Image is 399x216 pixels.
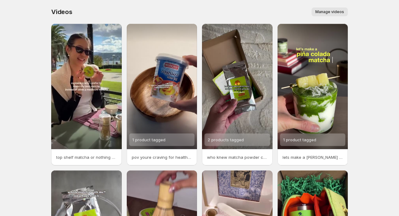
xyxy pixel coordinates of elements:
[51,8,72,16] span: Videos
[315,9,344,14] span: Manage videos
[132,154,192,160] p: pov youre craving for healthy snack ingredients 1 banana yogurt of your choice ceremonial grade m...
[312,8,348,16] button: Manage videos
[56,154,117,160] p: top shelf matcha or nothing at all whitelotus
[283,154,343,160] p: lets make a [PERSON_NAME] colada matcha using matchamasta s protein matcha [DATE] delicious AND n...
[208,137,244,142] span: 2 products tagged
[132,137,165,142] span: 1 product tagged
[207,154,268,160] p: who knew matcha powder could go with protein all the gym girlies need this imo matchamasta matcha...
[283,137,316,142] span: 1 product tagged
